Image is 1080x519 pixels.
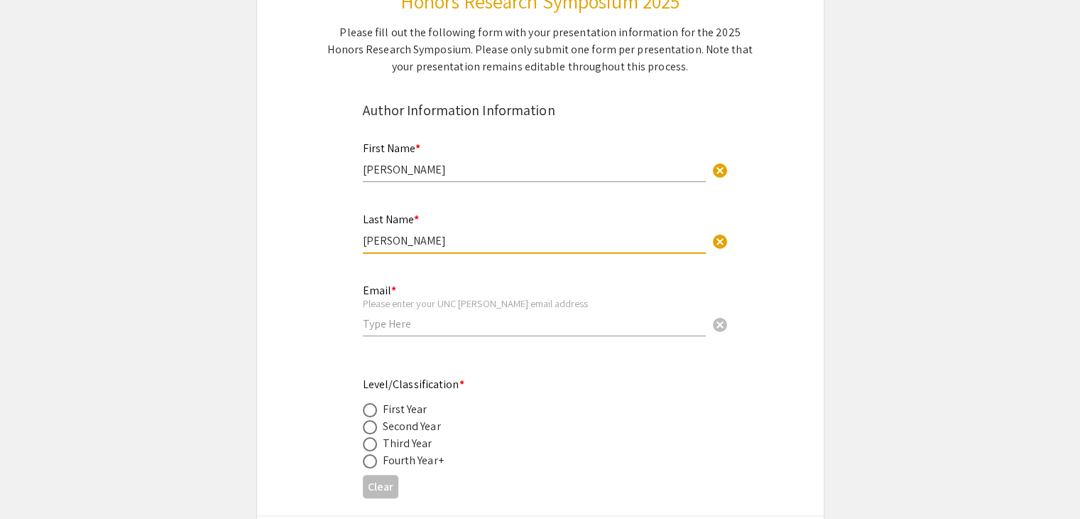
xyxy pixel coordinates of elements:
input: Type Here [363,316,706,331]
input: Type Here [363,162,706,177]
div: Please enter your UNC [PERSON_NAME] email address [363,297,706,310]
div: Third Year [383,435,432,452]
span: cancel [711,162,729,179]
span: cancel [711,233,729,250]
span: cancel [711,316,729,333]
mat-label: Level/Classification [363,377,464,392]
mat-label: Last Name [363,212,419,227]
div: Fourth Year+ [383,452,444,469]
input: Type Here [363,233,706,248]
div: First Year [383,401,427,418]
iframe: Chat [11,455,60,508]
mat-label: First Name [363,141,420,156]
div: Second Year [383,418,441,435]
button: Clear [706,156,734,184]
div: Author Information Information [363,100,718,121]
button: Clear [363,475,398,498]
button: Clear [706,227,734,255]
button: Clear [706,310,734,338]
div: Please fill out the following form with your presentation information for the 2025 Honors Researc... [326,24,755,75]
mat-label: Email [363,283,396,298]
